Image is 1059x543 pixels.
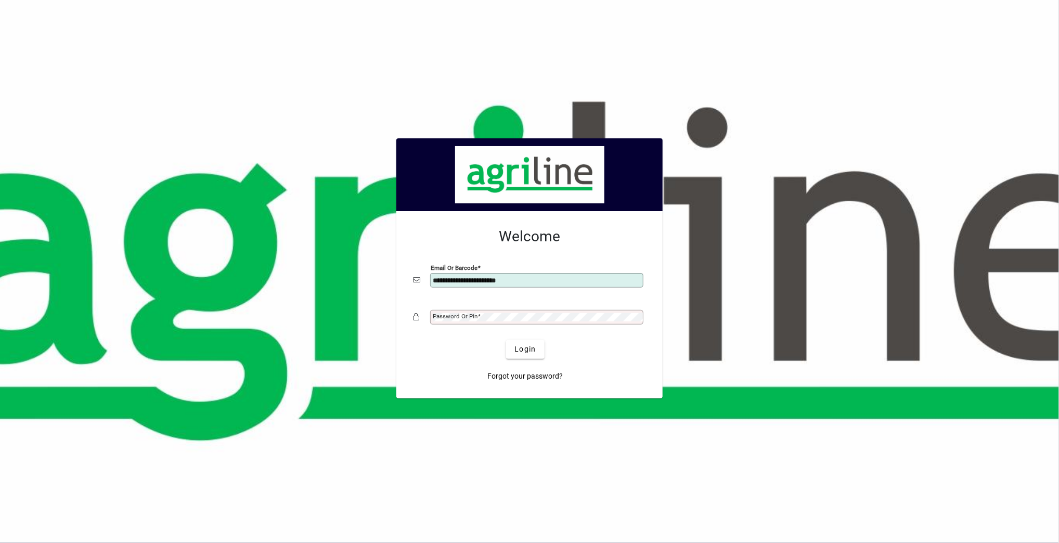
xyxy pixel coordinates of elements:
[506,340,544,359] button: Login
[431,264,477,271] mat-label: Email or Barcode
[488,371,563,382] span: Forgot your password?
[484,367,567,386] a: Forgot your password?
[433,313,477,320] mat-label: Password or Pin
[413,228,646,245] h2: Welcome
[514,344,536,355] span: Login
